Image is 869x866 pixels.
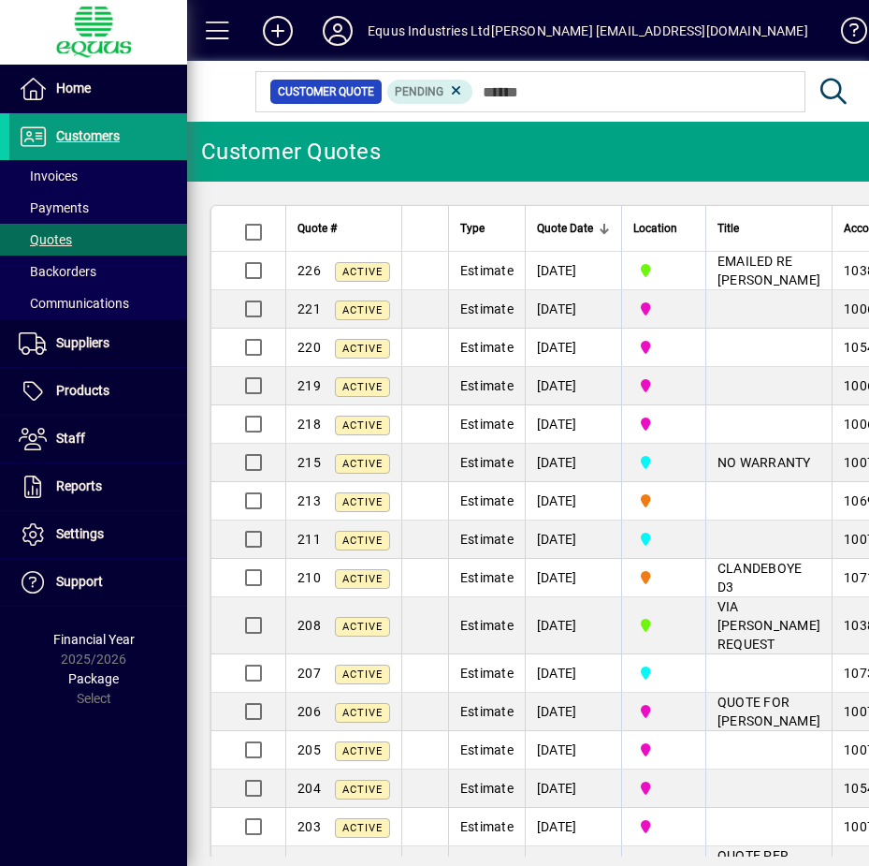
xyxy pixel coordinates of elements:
[201,137,381,167] div: Customer Quotes
[297,704,321,719] span: 206
[633,740,694,760] span: 2N NORTHERN
[297,742,321,757] span: 205
[56,526,104,541] span: Settings
[633,491,694,511] span: 4S SOUTHERN
[460,532,514,547] span: Estimate
[342,419,383,432] span: Active
[342,707,383,719] span: Active
[460,781,514,796] span: Estimate
[717,455,811,470] span: NO WARRANTY
[9,66,187,112] a: Home
[525,559,621,597] td: [DATE]
[342,668,383,681] span: Active
[525,444,621,482] td: [DATE]
[342,745,383,757] span: Active
[9,192,187,224] a: Payments
[525,731,621,770] td: [DATE]
[525,290,621,329] td: [DATE]
[460,378,514,393] span: Estimate
[56,383,109,398] span: Products
[9,368,187,415] a: Products
[633,701,694,722] span: 2N NORTHERN
[460,340,514,355] span: Estimate
[717,599,820,652] span: VIA [PERSON_NAME] REQUEST
[297,570,321,585] span: 210
[68,671,119,686] span: Package
[9,511,187,558] a: Settings
[460,218,485,239] span: Type
[525,808,621,846] td: [DATE]
[717,254,820,287] span: EMAILED RE [PERSON_NAME]
[633,299,694,319] span: 2N NORTHERN
[460,263,514,278] span: Estimate
[525,405,621,444] td: [DATE]
[9,160,187,192] a: Invoices
[342,304,383,316] span: Active
[491,16,808,46] div: [PERSON_NAME] [EMAIL_ADDRESS][DOMAIN_NAME]
[525,521,621,559] td: [DATE]
[525,597,621,654] td: [DATE]
[525,693,621,731] td: [DATE]
[297,666,321,681] span: 207
[308,14,368,48] button: Profile
[9,224,187,256] a: Quotes
[297,340,321,355] span: 220
[460,618,514,633] span: Estimate
[297,781,321,796] span: 204
[297,301,321,316] span: 221
[297,218,390,239] div: Quote #
[342,621,383,633] span: Active
[633,414,694,434] span: 2N NORTHERN
[633,218,677,239] span: Location
[342,784,383,796] span: Active
[633,337,694,358] span: 2N NORTHERN
[56,478,102,493] span: Reports
[460,704,514,719] span: Estimate
[297,378,321,393] span: 219
[342,458,383,470] span: Active
[248,14,308,48] button: Add
[395,85,443,98] span: Pending
[460,570,514,585] span: Estimate
[460,666,514,681] span: Estimate
[342,381,383,393] span: Active
[9,287,187,319] a: Communications
[633,452,694,473] span: 3C CENTRAL
[633,615,694,636] span: 1B BLENHEIM
[297,218,337,239] span: Quote #
[827,4,864,65] a: Knowledge Base
[56,335,109,350] span: Suppliers
[297,417,321,432] span: 218
[19,232,72,247] span: Quotes
[525,329,621,367] td: [DATE]
[342,535,383,547] span: Active
[633,260,694,281] span: 1B BLENHEIM
[56,81,91,95] span: Home
[53,632,135,647] span: Financial Year
[717,218,739,239] span: Title
[56,128,120,143] span: Customers
[342,822,383,834] span: Active
[525,770,621,808] td: [DATE]
[460,417,514,432] span: Estimate
[460,455,514,470] span: Estimate
[717,218,820,239] div: Title
[9,256,187,287] a: Backorders
[19,200,89,215] span: Payments
[633,816,694,837] span: 2N NORTHERN
[537,218,610,239] div: Quote Date
[9,559,187,606] a: Support
[633,529,694,550] span: 3C CENTRAL
[633,778,694,799] span: 2N NORTHERN
[717,561,803,594] span: CLANDEBOYE D3
[297,618,321,633] span: 208
[525,252,621,290] td: [DATE]
[297,455,321,470] span: 215
[525,367,621,405] td: [DATE]
[342,343,383,355] span: Active
[525,482,621,521] td: [DATE]
[297,493,321,508] span: 213
[633,218,694,239] div: Location
[368,16,491,46] div: Equus Industries Ltd
[460,493,514,508] span: Estimate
